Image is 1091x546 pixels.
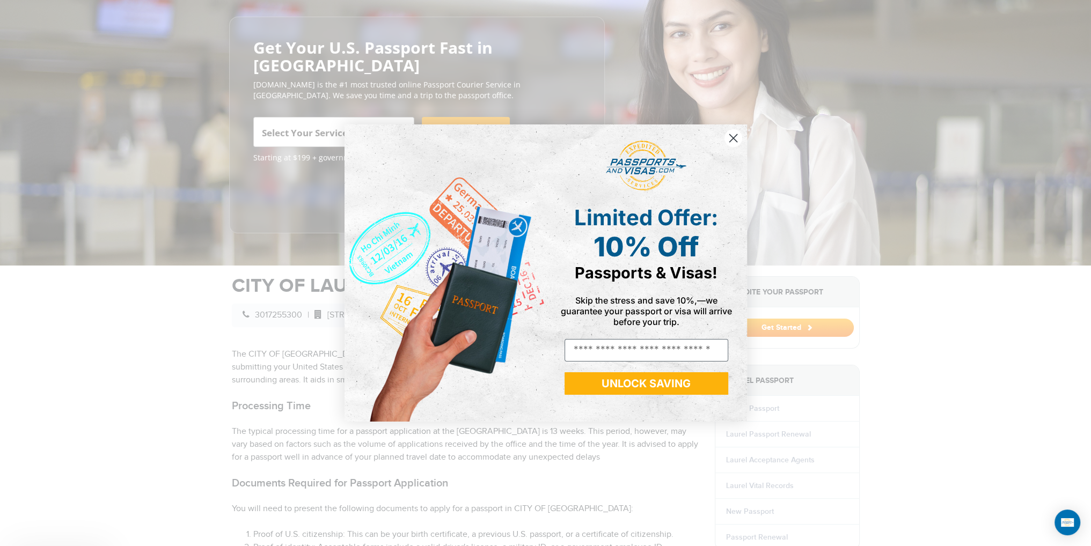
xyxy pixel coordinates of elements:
[574,204,718,231] span: Limited Offer:
[575,263,717,282] span: Passports & Visas!
[565,372,728,395] button: UNLOCK SAVING
[1055,510,1080,535] div: Open Intercom Messenger
[345,124,546,421] img: de9cda0d-0715-46ca-9a25-073762a91ba7.png
[594,231,699,263] span: 10% Off
[606,141,686,191] img: passports and visas
[561,295,732,327] span: Skip the stress and save 10%,—we guarantee your passport or visa will arrive before your trip.
[724,129,743,147] button: Close dialog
